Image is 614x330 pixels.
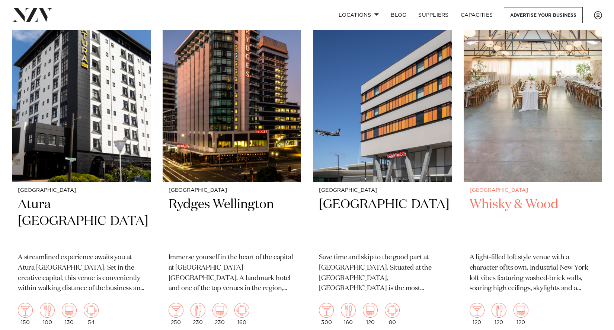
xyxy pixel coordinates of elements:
[169,196,295,247] h2: Rydges Wellington
[169,253,295,294] p: Immerse yourself in the heart of the capital at [GEOGRAPHIC_DATA] [GEOGRAPHIC_DATA]. A landmark h...
[470,303,485,318] img: cocktail.png
[18,303,33,325] div: 150
[18,196,145,247] h2: Atura [GEOGRAPHIC_DATA]
[212,303,227,325] div: 230
[18,188,145,193] small: [GEOGRAPHIC_DATA]
[169,303,183,318] img: cocktail.png
[62,303,77,318] img: theatre.png
[492,303,506,325] div: 120
[363,303,378,318] img: theatre.png
[169,303,183,325] div: 250
[40,303,55,318] img: dining.png
[191,303,205,325] div: 230
[234,303,249,325] div: 160
[333,7,385,23] a: Locations
[18,303,33,318] img: cocktail.png
[470,188,597,193] small: [GEOGRAPHIC_DATA]
[385,7,412,23] a: BLOG
[319,303,334,325] div: 300
[514,303,528,318] img: theatre.png
[40,303,55,325] div: 100
[341,303,356,325] div: 160
[84,303,99,318] img: meeting.png
[385,303,400,325] div: 80
[191,303,205,318] img: dining.png
[492,303,506,318] img: dining.png
[319,253,446,294] p: Save time and skip to the good part at [GEOGRAPHIC_DATA]. Situated at the [GEOGRAPHIC_DATA], [GEO...
[470,303,485,325] div: 120
[12,8,52,22] img: nzv-logo.png
[319,196,446,247] h2: [GEOGRAPHIC_DATA]
[84,303,99,325] div: 54
[169,188,295,193] small: [GEOGRAPHIC_DATA]
[319,188,446,193] small: [GEOGRAPHIC_DATA]
[62,303,77,325] div: 130
[455,7,499,23] a: Capacities
[385,303,400,318] img: meeting.png
[18,253,145,294] p: A streamlined experience awaits you at Atura [GEOGRAPHIC_DATA]. Set in the creative capital, this...
[470,253,597,294] p: A light-filled loft style venue with a character of its own. Industrial New-York loft vibes featu...
[363,303,378,325] div: 120
[319,303,334,318] img: cocktail.png
[234,303,249,318] img: meeting.png
[412,7,454,23] a: SUPPLIERS
[504,7,583,23] a: Advertise your business
[514,303,528,325] div: 120
[470,196,597,247] h2: Whisky & Wood
[212,303,227,318] img: theatre.png
[341,303,356,318] img: dining.png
